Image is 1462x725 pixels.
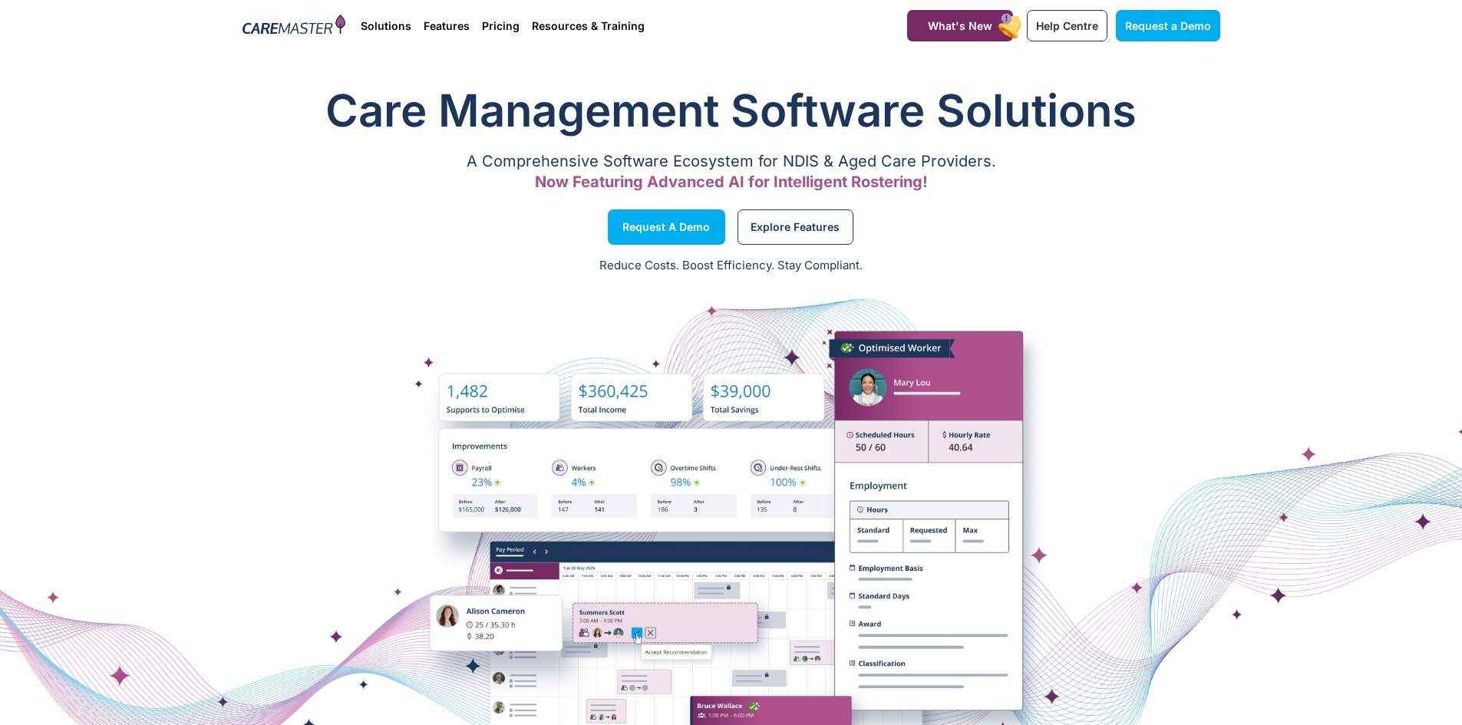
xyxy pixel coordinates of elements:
[535,173,928,191] span: Now Featuring Advanced AI for Intelligent Rostering!
[243,15,346,38] img: CareMaster Logo
[608,209,725,245] a: Request a Demo
[1125,19,1211,32] span: Request a Demo
[738,209,853,245] a: Explore Features
[243,80,1220,141] h1: Care Management Software Solutions
[751,223,840,231] span: Explore Features
[622,223,710,231] span: Request a Demo
[9,257,1453,275] p: Reduce Costs. Boost Efficiency. Stay Compliant.
[1036,19,1098,32] span: Help Centre
[1116,10,1220,41] a: Request a Demo
[243,157,1220,166] p: A Comprehensive Software Ecosystem for NDIS & Aged Care Providers.
[907,10,1013,41] a: What's New
[928,19,992,32] span: What's New
[1027,10,1107,41] a: Help Centre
